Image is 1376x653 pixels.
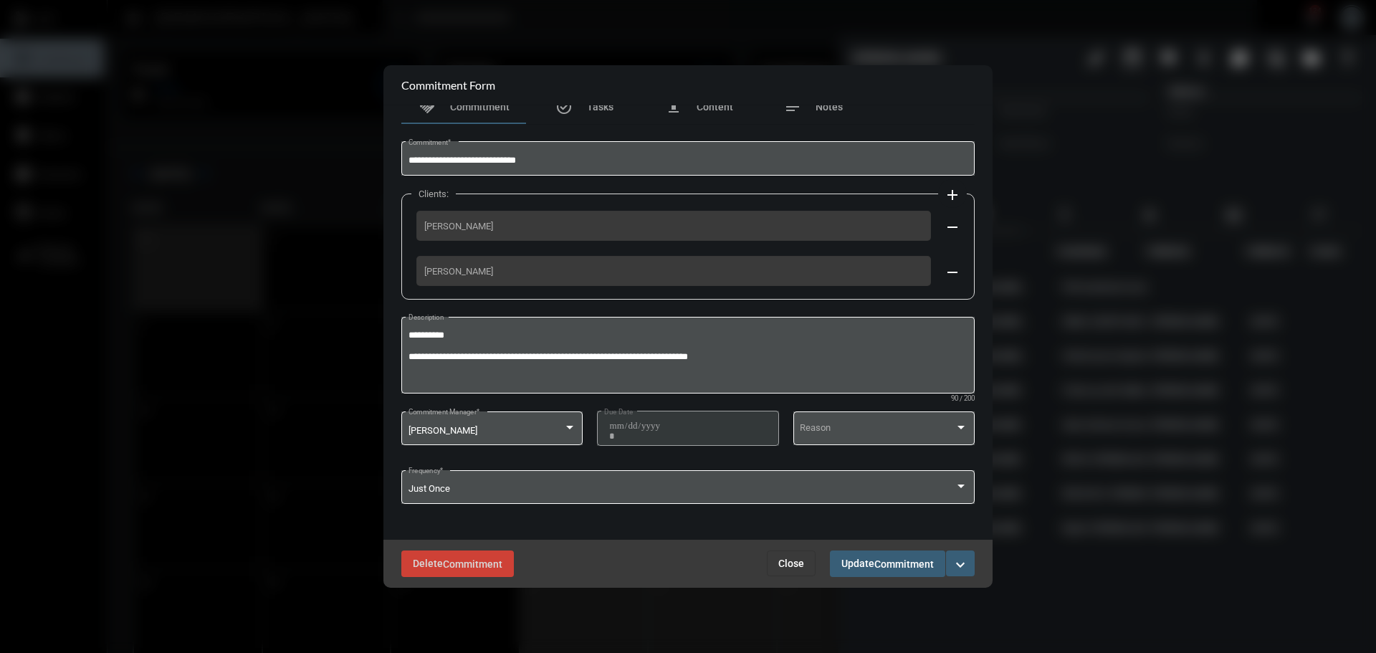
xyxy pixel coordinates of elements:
[411,189,456,199] label: Clients:
[419,98,436,115] mat-icon: handshake
[555,98,573,115] mat-icon: task_alt
[944,186,961,204] mat-icon: add
[401,78,495,92] h2: Commitment Form
[424,221,923,232] span: [PERSON_NAME]
[951,395,975,403] mat-hint: 90 / 200
[944,219,961,236] mat-icon: remove
[697,101,733,113] span: Content
[778,558,804,569] span: Close
[830,550,945,577] button: UpdateCommitment
[874,558,934,570] span: Commitment
[401,550,514,577] button: DeleteCommitment
[767,550,816,576] button: Close
[816,101,843,113] span: Notes
[413,558,502,569] span: Delete
[665,98,682,115] mat-icon: file_upload
[443,558,502,570] span: Commitment
[952,556,969,573] mat-icon: expand_more
[944,264,961,281] mat-icon: remove
[408,483,450,494] span: Just Once
[841,558,934,569] span: Update
[424,266,923,277] span: [PERSON_NAME]
[408,425,477,436] span: [PERSON_NAME]
[587,101,613,113] span: Tasks
[450,101,510,113] span: Commitment
[784,98,801,115] mat-icon: notes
